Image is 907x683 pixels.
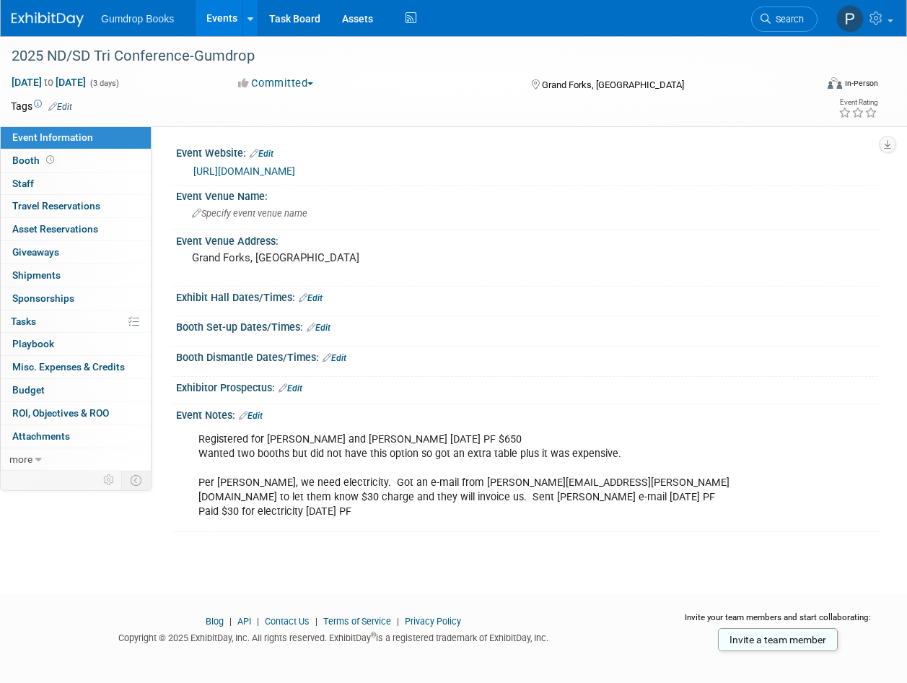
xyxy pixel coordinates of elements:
[265,616,310,627] a: Contact Us
[1,333,151,355] a: Playbook
[307,323,330,333] a: Edit
[176,316,878,335] div: Booth Set-up Dates/Times:
[1,402,151,425] a: ROI, Objectives & ROO
[844,78,878,89] div: In-Person
[1,356,151,378] a: Misc. Expenses & Credits
[1,173,151,195] a: Staff
[405,616,461,627] a: Privacy Policy
[299,293,323,303] a: Edit
[12,361,125,373] span: Misc. Expenses & Credits
[1,425,151,448] a: Attachments
[6,43,804,69] div: 2025 ND/SD Tri Conference-Gumdrop
[393,616,403,627] span: |
[678,612,878,633] div: Invite your team members and start collaborating:
[11,99,72,113] td: Tags
[188,425,739,526] div: Registered for [PERSON_NAME] and [PERSON_NAME] [DATE] PF $650 Wanted two booths but did not have ...
[12,338,54,349] span: Playbook
[1,195,151,217] a: Travel Reservations
[12,12,84,27] img: ExhibitDay
[176,142,878,161] div: Event Website:
[1,241,151,264] a: Giveaways
[89,79,119,88] span: (3 days)
[718,628,838,651] a: Invite a team member
[1,126,151,149] a: Event Information
[751,6,818,32] a: Search
[233,76,319,91] button: Committed
[836,5,864,32] img: Pam Fitzgerald
[12,407,109,419] span: ROI, Objectives & ROO
[11,76,87,89] span: [DATE] [DATE]
[9,453,32,465] span: more
[542,79,684,90] span: Grand Forks, [GEOGRAPHIC_DATA]
[11,628,656,645] div: Copyright © 2025 ExhibitDay, Inc. All rights reserved. ExhibitDay is a registered trademark of Ex...
[12,178,34,189] span: Staff
[1,264,151,287] a: Shipments
[1,149,151,172] a: Booth
[42,77,56,88] span: to
[12,384,45,396] span: Budget
[12,200,100,212] span: Travel Reservations
[323,353,346,363] a: Edit
[12,223,98,235] span: Asset Reservations
[371,631,376,639] sup: ®
[237,616,251,627] a: API
[176,230,878,248] div: Event Venue Address:
[192,251,452,264] pre: Grand Forks, [GEOGRAPHIC_DATA]
[193,165,295,177] a: [URL][DOMAIN_NAME]
[192,208,307,219] span: Specify event venue name
[48,102,72,112] a: Edit
[11,316,36,327] span: Tasks
[176,377,878,396] div: Exhibitor Prospectus:
[12,155,57,166] span: Booth
[12,269,61,281] span: Shipments
[312,616,321,627] span: |
[253,616,263,627] span: |
[97,471,122,490] td: Personalize Event Tab Strip
[12,131,93,143] span: Event Information
[1,310,151,333] a: Tasks
[122,471,152,490] td: Toggle Event Tabs
[250,149,273,159] a: Edit
[1,379,151,401] a: Budget
[12,292,74,304] span: Sponsorships
[12,246,59,258] span: Giveaways
[12,430,70,442] span: Attachments
[239,411,263,421] a: Edit
[279,383,302,393] a: Edit
[176,347,878,365] div: Booth Dismantle Dates/Times:
[838,99,877,106] div: Event Rating
[1,287,151,310] a: Sponsorships
[206,616,224,627] a: Blog
[1,218,151,240] a: Asset Reservations
[323,616,391,627] a: Terms of Service
[1,448,151,471] a: more
[828,77,842,89] img: Format-Inperson.png
[43,155,57,165] span: Booth not reserved yet
[176,287,878,305] div: Exhibit Hall Dates/Times:
[176,404,878,423] div: Event Notes:
[771,14,804,25] span: Search
[101,13,174,25] span: Gumdrop Books
[226,616,235,627] span: |
[176,186,878,204] div: Event Venue Name:
[752,75,878,97] div: Event Format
